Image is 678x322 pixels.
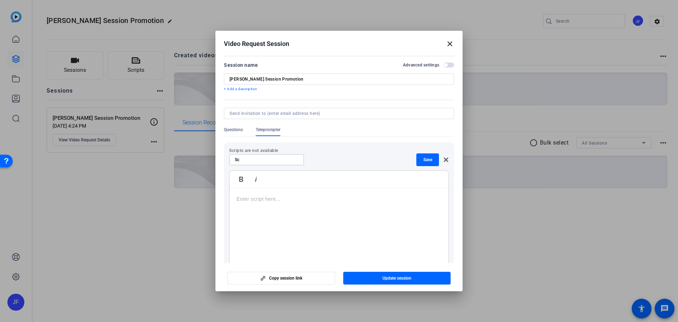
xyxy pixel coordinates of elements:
[230,76,448,82] input: Enter Session Name
[234,172,248,186] button: Bold (Ctrl+B)
[256,127,280,133] span: Teleprompter
[269,275,302,281] span: Copy session link
[403,62,439,68] h2: Advanced settings
[423,157,432,163] span: Save
[343,272,451,285] button: Update session
[249,172,263,186] button: Italic (Ctrl+I)
[224,127,243,133] span: Questions
[446,40,454,48] mat-icon: close
[229,148,449,153] p: Scripts are not available
[224,40,454,48] div: Video Request Session
[224,61,258,69] div: Session name
[227,272,335,285] button: Copy session link
[382,275,411,281] span: Update session
[224,86,454,92] p: + Add a description
[416,153,439,166] button: Save
[230,111,446,116] input: Send invitation to (enter email address here)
